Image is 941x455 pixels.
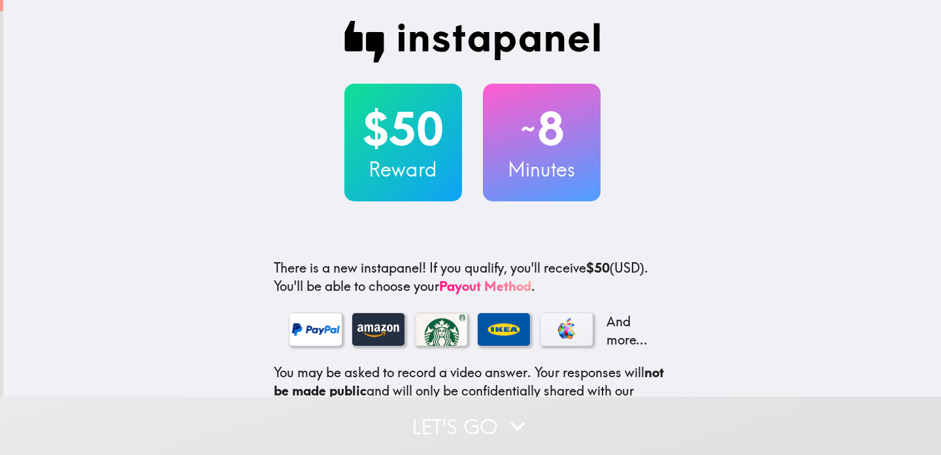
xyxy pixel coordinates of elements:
span: There is a new instapanel! [274,260,426,276]
h3: Minutes [483,156,601,183]
b: $50 [586,260,610,276]
span: ~ [519,109,537,148]
p: And more... [603,312,655,349]
p: If you qualify, you'll receive (USD) . You'll be able to choose your . [274,259,671,295]
a: Payout Method [439,278,531,294]
p: You may be asked to record a video answer. Your responses will and will only be confidentially sh... [274,363,671,437]
h3: Reward [344,156,462,183]
img: Instapanel [344,21,601,63]
h2: $50 [344,102,462,156]
h2: 8 [483,102,601,156]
